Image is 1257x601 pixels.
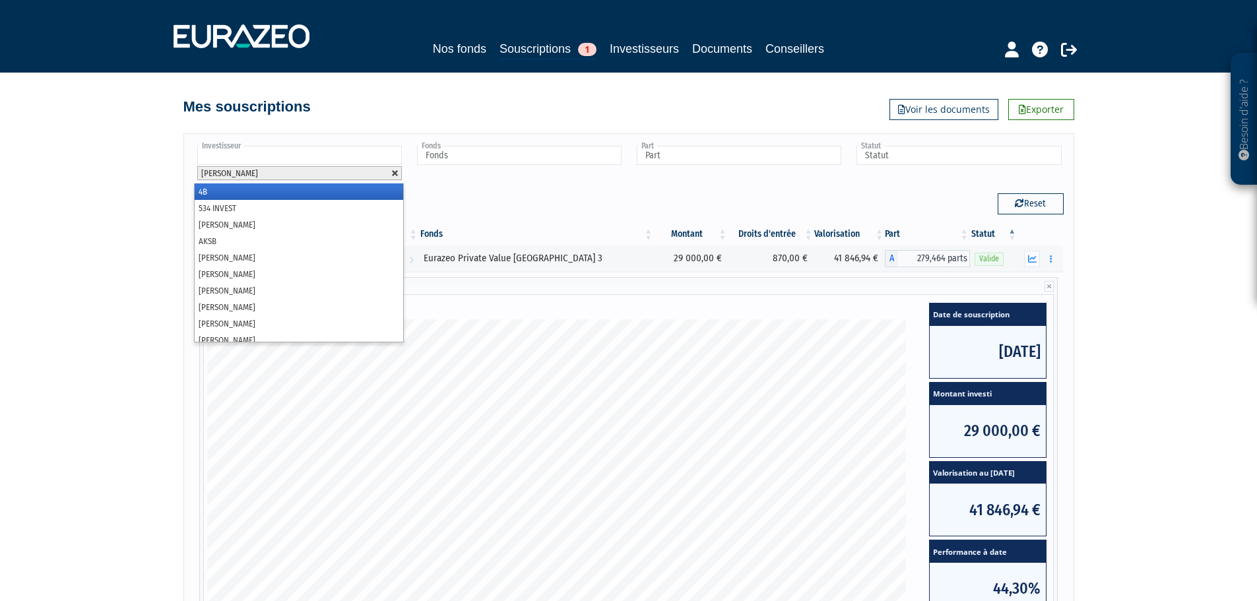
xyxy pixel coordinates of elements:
div: Eurazeo Private Value [GEOGRAPHIC_DATA] 3 [424,251,649,265]
p: Besoin d'aide ? [1237,60,1252,179]
th: Fonds: activer pour trier la colonne par ordre croissant [419,223,654,245]
span: Valorisation au [DATE] [930,462,1046,484]
li: [PERSON_NAME] [195,332,403,348]
td: 29 000,00 € [654,245,728,272]
th: Statut : activer pour trier la colonne par ordre d&eacute;croissant [970,223,1018,245]
li: [PERSON_NAME] [195,315,403,332]
li: [PERSON_NAME] [195,266,403,282]
span: Performance à date [930,540,1046,563]
a: Documents [692,40,752,58]
span: Valide [975,253,1004,265]
span: 29 000,00 € [930,405,1046,457]
h4: Mes souscriptions [183,99,311,115]
span: [DATE] [930,326,1046,378]
td: 41 846,94 € [814,245,886,272]
a: Conseillers [765,40,824,58]
button: Reset [998,193,1064,214]
a: Souscriptions1 [500,40,596,60]
li: 4B [195,183,403,200]
th: Valorisation: activer pour trier la colonne par ordre croissant [814,223,886,245]
span: Date de souscription [930,303,1046,326]
th: Montant: activer pour trier la colonne par ordre croissant [654,223,728,245]
span: [PERSON_NAME] [201,168,258,178]
a: Investisseurs [610,40,679,58]
span: 279,464 parts [898,250,970,267]
span: A [885,250,898,267]
th: Part: activer pour trier la colonne par ordre croissant [885,223,970,245]
li: [PERSON_NAME] [195,299,403,315]
h4: Performance EPVE 3-3137 [207,298,1050,313]
span: 41 846,94 € [930,484,1046,536]
td: 870,00 € [728,245,814,272]
span: 1 [578,43,596,56]
li: [PERSON_NAME] [195,282,403,299]
a: Exporter [1008,99,1074,120]
li: AKSB [195,233,403,249]
a: Nos fonds [433,40,486,58]
span: Montant investi [930,383,1046,405]
th: Droits d'entrée: activer pour trier la colonne par ordre croissant [728,223,814,245]
a: Voir les documents [889,99,998,120]
li: [PERSON_NAME] [195,249,403,266]
li: [PERSON_NAME] [195,216,403,233]
li: 534 INVEST [195,200,403,216]
div: A - Eurazeo Private Value Europe 3 [885,250,970,267]
img: 1732889491-logotype_eurazeo_blanc_rvb.png [174,24,309,48]
i: Voir l'investisseur [409,247,414,272]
